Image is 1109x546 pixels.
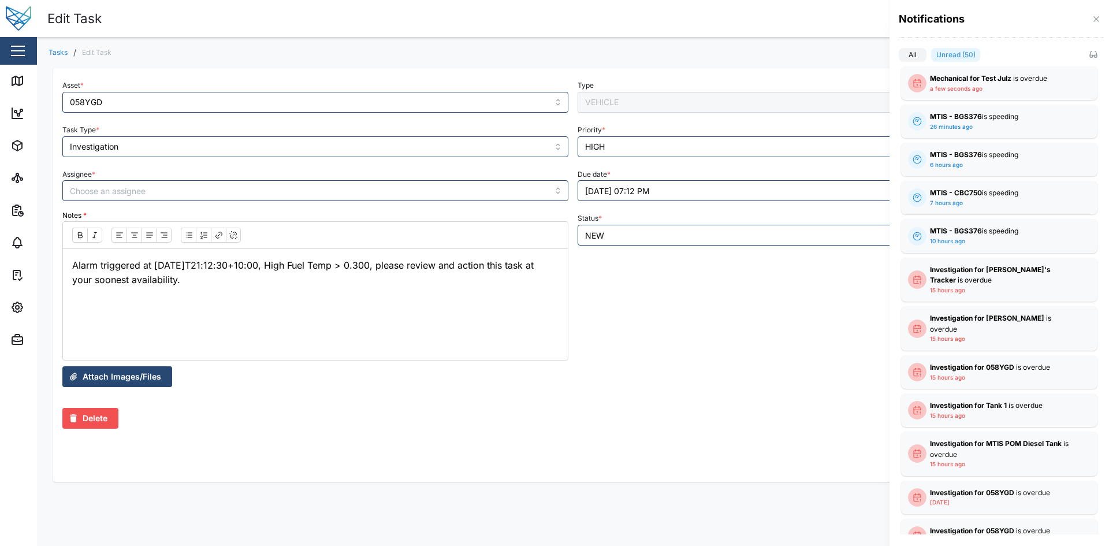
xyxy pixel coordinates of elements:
strong: Investigation for 058YGD [930,526,1014,535]
h4: Notifications [899,12,965,27]
strong: Investigation for [PERSON_NAME] [930,314,1044,322]
label: Unread (50) [931,48,980,62]
strong: Investigation for Tank 1 [930,401,1007,410]
strong: Investigation for MTIS POM Diesel Tank [930,439,1062,448]
div: 6 hours ago [930,161,963,170]
label: All [899,48,926,62]
div: 15 hours ago [930,411,965,421]
div: 15 hours ago [930,373,965,382]
div: 26 minutes ago [930,122,973,132]
strong: Mechanical for Test Julz [930,74,1011,83]
div: is speeding [930,150,1069,161]
div: 15 hours ago [930,286,965,295]
div: a few seconds ago [930,84,983,94]
strong: Investigation for 058YGD [930,363,1014,372]
strong: MTIS - BGS376 [930,150,982,159]
strong: MTIS - CBC750 [930,188,982,197]
div: [DATE] [930,498,950,507]
div: is overdue [930,265,1069,286]
div: is overdue [930,488,1069,499]
div: 15 hours ago [930,460,965,469]
div: 7 hours ago [930,199,963,208]
strong: MTIS - BGS376 [930,226,982,235]
div: is overdue [930,526,1069,537]
strong: Investigation for 058YGD [930,488,1014,497]
div: is speeding [930,226,1069,237]
div: is speeding [930,112,1069,122]
strong: MTIS - BGS376 [930,112,982,121]
div: is overdue [930,400,1069,411]
strong: Investigation for [PERSON_NAME]'s Tracker [930,265,1051,285]
div: is overdue [930,439,1069,460]
div: is overdue [930,313,1069,335]
div: is overdue [930,73,1069,84]
div: 15 hours ago [930,335,965,344]
div: 10 hours ago [930,237,965,246]
div: is speeding [930,188,1069,199]
div: is overdue [930,362,1069,373]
